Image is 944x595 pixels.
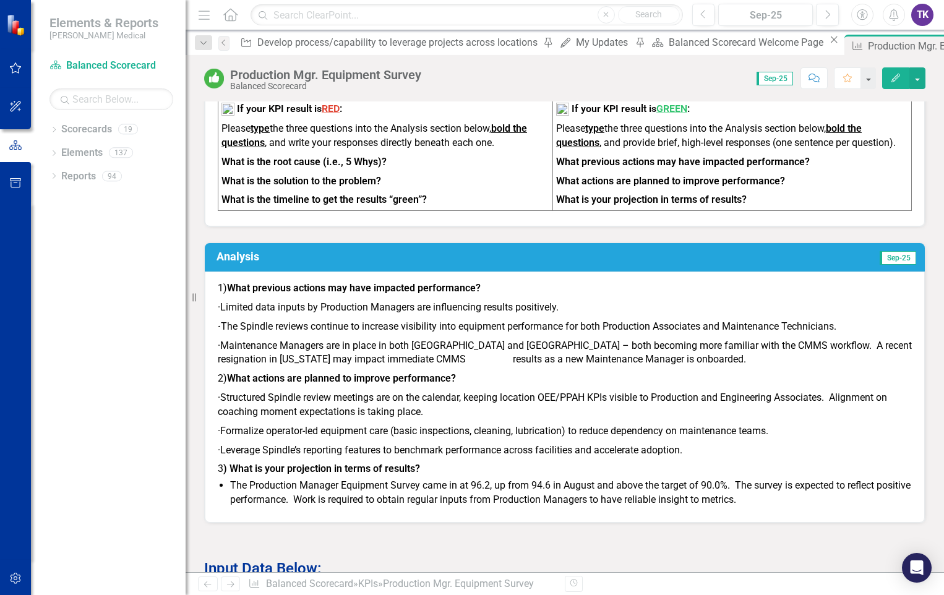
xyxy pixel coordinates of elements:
[556,194,747,205] strong: What is your projection in terms of results?
[230,82,421,91] div: Balanced Scorecard
[911,4,933,26] button: TK
[656,103,687,114] span: GREEN
[237,103,342,114] strong: If your KPI result is :
[218,317,912,336] p: The Spindle reviews continue to increase visibility into equipment performance for both Productio...
[49,15,158,30] span: Elements & Reports
[227,372,456,384] strong: What actions are planned to improve performance?
[102,171,122,181] div: 94
[218,320,221,332] strong: ·
[576,35,632,50] div: My Updates
[218,441,912,460] p: · Leverage Spindle’s reporting features to benchmark performance across facilities and accelerate...
[618,6,680,24] button: Search
[723,8,809,23] div: Sep-25
[49,30,158,40] small: [PERSON_NAME] Medical
[204,560,322,577] strong: Input Data Below:
[880,251,916,265] span: Sep-25
[227,282,481,294] strong: What previous actions may have impacted performance?
[204,69,224,88] img: On or Above Target
[236,35,540,50] a: Develop process/capability to leverage projects across locations
[556,103,569,116] img: mceclip1%20v16.png
[248,577,556,591] div: » »
[266,578,353,589] a: Balanced Scorecard
[718,4,813,26] button: Sep-25
[61,169,96,184] a: Reports
[585,122,604,134] strong: type
[251,4,682,26] input: Search ClearPoint...
[383,578,534,589] div: Production Mgr. Equipment Survey
[221,103,234,116] img: mceclip2%20v12.png
[230,68,421,82] div: Production Mgr. Equipment Survey
[61,122,112,137] a: Scorecards
[230,479,912,507] li: The Production Manager Equipment Survey came in at 96.2, up from 94.6 in August and above the tar...
[221,122,549,153] p: Please the three questions into the Analysis section below, , and write your responses directly b...
[902,553,932,583] div: Open Intercom Messenger
[322,103,340,114] span: RED
[218,281,912,298] p: 1)
[221,122,527,148] strong: bold the questions
[358,578,378,589] a: KPIs
[217,250,588,263] h3: Analysis
[218,336,912,370] p: · Maintenance Managers are in place in both [GEOGRAPHIC_DATA] and [GEOGRAPHIC_DATA] – both becomi...
[109,148,133,158] div: 137
[218,298,912,317] p: · Limited data inputs by Production Managers are influencing results positively.
[251,122,270,134] strong: type
[669,35,826,50] div: Balanced Scorecard Welcome Page
[49,88,173,110] input: Search Below...
[6,14,28,35] img: ClearPoint Strategy
[218,460,912,476] p: 3
[635,9,662,19] span: Search
[218,369,912,388] p: 2)
[218,422,912,441] p: · Formalize operator-led equipment care (basic inspections, cleaning, lubrication) to reduce depe...
[572,103,690,114] strong: If your KPI result is :
[49,59,173,73] a: Balanced Scorecard
[757,72,793,85] span: Sep-25
[221,194,427,205] strong: What is the timeline to get the results “green”?
[218,96,553,211] td: To enrich screen reader interactions, please activate Accessibility in Grammarly extension settings
[556,175,785,187] strong: What actions are planned to improve performance?
[118,124,138,135] div: 19
[221,156,387,168] strong: What is the root cause (i.e., 5 Whys)?
[556,156,810,168] strong: What previous actions may have impacted performance?
[257,35,540,50] div: Develop process/capability to leverage projects across locations
[61,146,103,160] a: Elements
[556,35,632,50] a: My Updates
[223,463,420,474] strong: ) What is your projection in terms of results?
[556,122,908,153] p: Please the three questions into the Analysis section below, , and provide brief, high-level respo...
[556,122,862,148] strong: bold the questions
[218,388,912,422] p: · Structured Spindle review meetings are on the calendar, keeping location OEE/PPAH KPIs visible ...
[552,96,911,211] td: To enrich screen reader interactions, please activate Accessibility in Grammarly extension settings
[221,175,381,187] strong: What is the solution to the problem?
[648,35,826,50] a: Balanced Scorecard Welcome Page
